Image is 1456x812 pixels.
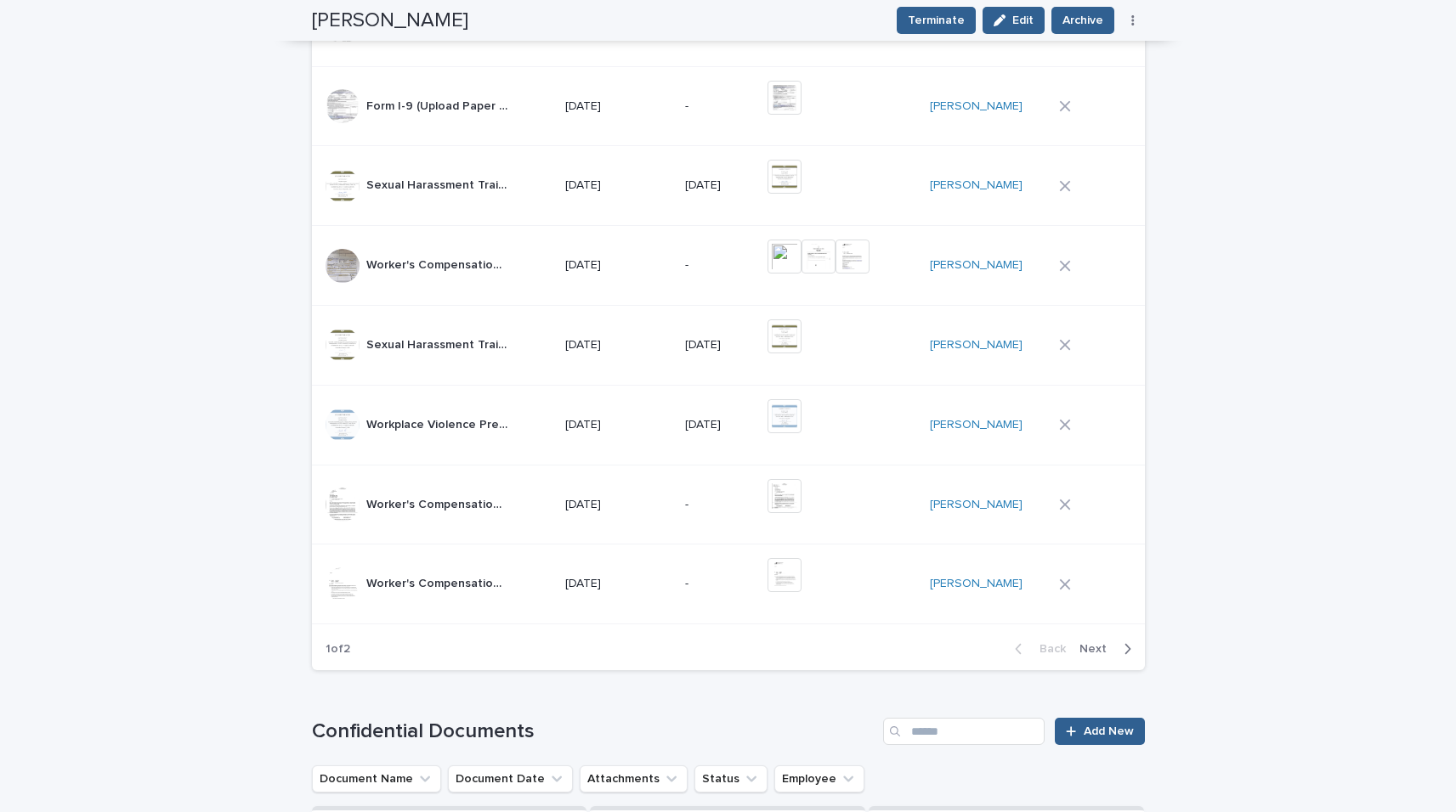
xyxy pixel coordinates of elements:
[1051,7,1114,34] button: Archive
[1055,718,1144,745] a: Add New
[366,96,512,114] p: Form I-9 (Upload Paper I-9) | Molina | Great White Larchmont
[1029,643,1066,655] span: Back
[366,494,512,512] p: Worker's Compensation Claim | Molina | Great White Larchmont
[694,765,768,792] button: Status
[312,385,1145,465] tr: Workplace Violence Prevention Certification | [PERSON_NAME] | Great White LarchmontWorkplace Viol...
[312,629,364,670] p: 1 of 2
[565,498,671,512] p: [DATE]
[565,258,671,273] p: [DATE]
[312,719,877,744] h1: Confidential Documents
[883,718,1045,745] input: Search
[685,577,755,591] p: -
[930,99,1023,114] a: [PERSON_NAME]
[312,146,1145,226] tr: Sexual Harassment Training Certificate | [PERSON_NAME] | Great White LarchmontSexual Harassment T...
[685,99,755,114] p: -
[366,335,512,352] p: Sexual Harassment Training Certificate | Molina | Great White Larchmont
[312,544,1145,624] tr: Worker's Compensation Claim | [PERSON_NAME] | [GEOGRAPHIC_DATA]Worker's Compensation Claim | [PER...
[312,226,1145,306] tr: Worker's Compensation Claim | [PERSON_NAME] | [GEOGRAPHIC_DATA]Worker's Compensation Claim | [PER...
[312,66,1145,146] tr: Form I-9 (Upload Paper I-9) | [PERSON_NAME] | Great White LarchmontForm I-9 (Upload Paper I-9) | ...
[774,765,864,792] button: Employee
[983,7,1045,34] button: Edit
[930,178,1023,193] a: [PERSON_NAME]
[366,175,512,193] p: Sexual Harassment Training Certificate | Molina | Great White Larchmont
[312,8,468,33] h2: [PERSON_NAME]
[897,7,976,34] button: Terminate
[1079,643,1117,655] span: Next
[685,178,755,193] p: [DATE]
[565,418,671,432] p: [DATE]
[685,498,755,512] p: -
[565,99,671,114] p: [DATE]
[312,465,1145,544] tr: Worker's Compensation Claim | [PERSON_NAME] | [GEOGRAPHIC_DATA]Worker's Compensation Claim | [PER...
[366,573,512,591] p: Worker's Compensation Claim | Molina | Great White Larchmont
[685,338,755,352] p: [DATE]
[685,258,755,273] p: -
[448,765,573,792] button: Document Date
[1073,641,1145,657] button: Next
[565,178,671,193] p: [DATE]
[312,305,1145,385] tr: Sexual Harassment Training Certificate | [PERSON_NAME] | Great White LarchmontSexual Harassment T...
[580,765,688,792] button: Attachments
[1001,641,1073,657] button: Back
[312,765,441,792] button: Document Name
[366,414,512,432] p: Workplace Violence Prevention Certification | Molina | Great White Larchmont
[930,258,1023,273] a: [PERSON_NAME]
[930,338,1023,352] a: [PERSON_NAME]
[565,577,671,591] p: [DATE]
[685,418,755,432] p: [DATE]
[1084,725,1134,737] span: Add New
[908,12,965,29] span: Terminate
[930,498,1023,512] a: [PERSON_NAME]
[565,338,671,352] p: [DATE]
[366,255,512,273] p: Worker's Compensation Claim | Molina | Great White Larchmont
[930,418,1023,432] a: [PERSON_NAME]
[930,577,1023,591] a: [PERSON_NAME]
[1012,14,1034,26] span: Edit
[1062,12,1103,29] span: Archive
